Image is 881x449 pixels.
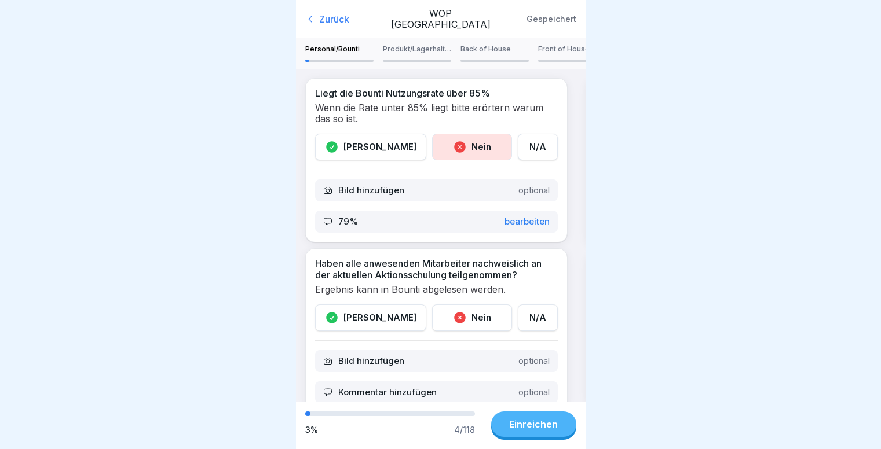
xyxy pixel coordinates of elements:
div: N/A [518,134,558,160]
p: Bild hinzufügen [338,185,404,196]
div: N/A [518,304,558,331]
div: 3 % [305,425,318,435]
div: [PERSON_NAME] [315,134,426,160]
p: Back of House [460,45,529,53]
p: Bearbeiten [505,216,550,227]
div: [PERSON_NAME] [315,304,426,331]
p: Front of House [538,45,606,53]
p: Produkt/Lagerhaltung [383,45,451,53]
p: WOP [GEOGRAPHIC_DATA] [391,8,491,30]
p: Wenn die Rate unter 85% liegt bitte erörtern warum das so ist. [315,102,558,124]
p: Personal/Bounti [305,45,374,53]
div: 4 / 118 [454,425,475,435]
p: optional [518,185,550,196]
p: Kommentar hinzufügen [338,387,437,398]
p: Bild hinzufügen [338,356,404,366]
p: Haben alle anwesenden Mitarbeiter nachweislich an der aktuellen Aktionsschulung teilgenommen? [315,258,558,280]
p: 79% [338,216,359,227]
div: Zurück [305,13,385,25]
div: Nein [432,304,512,331]
p: optional [518,387,550,398]
div: Nein [432,134,512,160]
p: Gespeichert [527,14,576,24]
button: Einreichen [491,411,576,437]
div: Einreichen [509,419,558,429]
p: Liegt die Bounti Nutzungsrate über 85% [315,88,558,99]
p: optional [518,356,550,366]
p: Ergebnis kann in Bounti abgelesen werden. [315,284,558,295]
